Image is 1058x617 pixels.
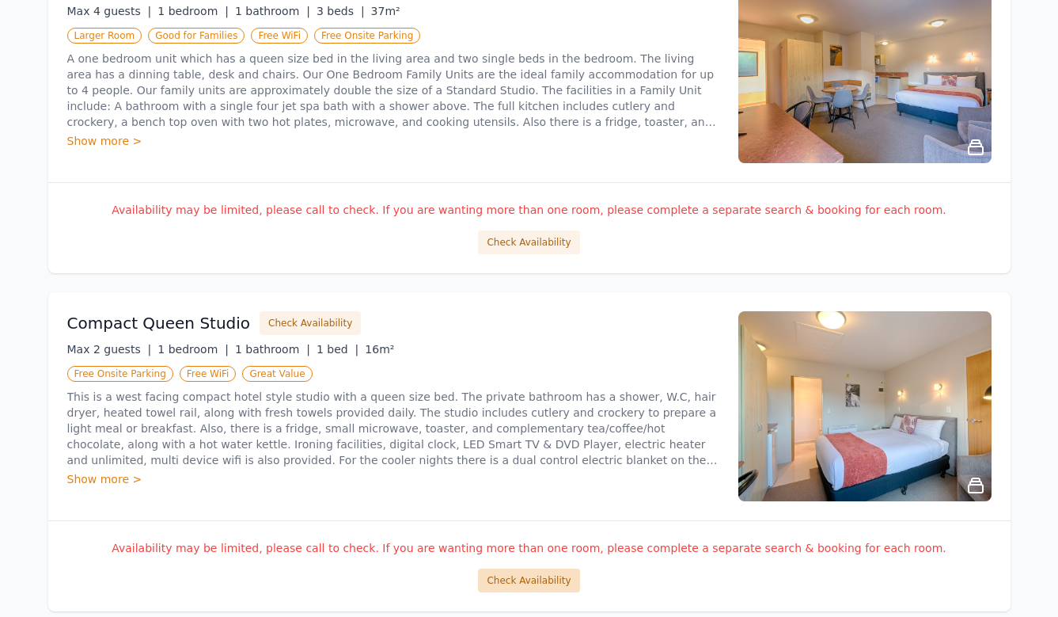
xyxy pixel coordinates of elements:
span: 1 bathroom | [235,343,310,356]
div: Show more > [67,133,719,149]
span: 1 bedroom | [157,5,229,17]
p: This is a west facing compact hotel style studio with a queen size bed. The private bathroom has ... [67,389,719,468]
span: Free Onsite Parking [314,28,420,44]
button: Check Availability [260,311,361,335]
span: Max 2 guests | [67,343,152,356]
span: 1 bedroom | [157,343,229,356]
button: Check Availability [478,230,579,254]
span: 37m² [371,5,400,17]
span: 3 beds | [317,5,365,17]
span: Max 4 guests | [67,5,152,17]
span: Free Onsite Parking [67,366,173,382]
h3: Compact Queen Studio [67,312,251,334]
span: Great Value [242,366,312,382]
span: 1 bathroom | [235,5,310,17]
div: Show more > [67,471,719,487]
p: Availability may be limited, please call to check. If you are wanting more than one room, please ... [67,540,992,556]
button: Check Availability [478,569,579,592]
p: A one bedroom unit which has a queen size bed in the living area and two single beds in the bedro... [67,51,719,130]
span: Free WiFi [251,28,308,44]
span: Good for Families [148,28,245,44]
span: 16m² [365,343,394,356]
span: 1 bed | [317,343,358,356]
span: Free WiFi [180,366,237,382]
p: Availability may be limited, please call to check. If you are wanting more than one room, please ... [67,202,992,218]
span: Larger Room [67,28,142,44]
